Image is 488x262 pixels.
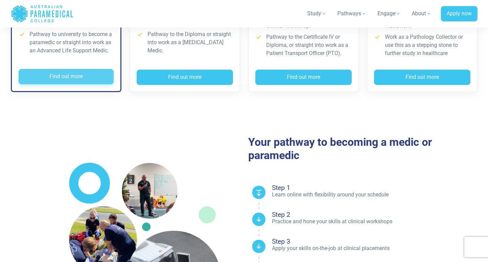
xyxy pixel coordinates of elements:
[441,6,477,22] a: Apply now
[137,30,233,55] li: Pathway to the Diploma or straight into work as a [MEDICAL_DATA] Medic.
[19,69,114,85] button: Find out more
[272,191,477,198] p: Learn online with flexibility around your schedule
[272,211,477,218] h4: Step 2
[137,70,233,85] button: Find out more
[272,185,477,191] h4: Step 1
[255,70,352,85] button: Find out more
[272,218,477,225] p: Practice and hone your skills at clinical workshops
[374,33,470,57] li: Work as a Pathology Collector or use this as a stepping stone to further study in healthcare
[374,70,470,85] button: Find out more
[303,4,331,23] a: Study
[272,238,477,245] h4: Step 3
[333,4,371,23] a: Pathways
[373,4,405,23] a: Engage
[248,136,477,162] h2: Your pathway to becoming a medic or paramedic
[272,245,477,252] p: Apply your skills on-the-job at clinical placements
[255,33,352,57] li: Pathway to the Certificate IV or Diploma, or straight into work as a Patient Transport Officer (P...
[11,3,74,25] a: Australian Paramedical College
[19,30,114,55] li: Pathway to university to become a paramedic or straight into work as an Advanced Life Support Medic.
[408,4,435,23] a: About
